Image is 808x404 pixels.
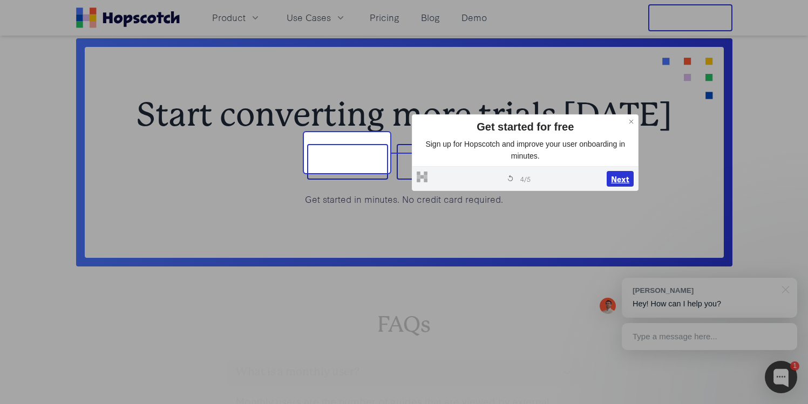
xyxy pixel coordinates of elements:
a: Home [76,8,180,28]
span: Use Cases [287,11,331,24]
a: Pricing [365,9,404,26]
button: Use Cases [280,9,352,26]
div: Get started for free [417,119,634,134]
span: 4 / 5 [520,174,531,183]
div: 1 [790,361,799,371]
h2: FAQs [85,312,724,338]
button: Next [607,170,634,187]
button: What is a monthly user? [227,359,581,385]
button: Book a demo [397,144,501,180]
p: Sign up for Hopscotch and improve your user onboarding in minutes. [417,139,634,162]
button: Sign up [307,144,388,180]
p: Get started in minutes. No credit card required. [119,193,689,206]
a: Demo [457,9,491,26]
button: Free Trial [648,4,732,31]
div: [PERSON_NAME] [633,285,776,296]
a: Blog [417,9,444,26]
div: Type a message here... [622,323,797,350]
h3: What is a monthly user? [236,364,359,381]
button: Product [206,9,267,26]
img: Mark Spera [600,298,616,314]
h2: Start converting more trials [DATE] [119,99,689,131]
span: Product [212,11,246,24]
p: Hey! How can I help you? [633,298,786,310]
